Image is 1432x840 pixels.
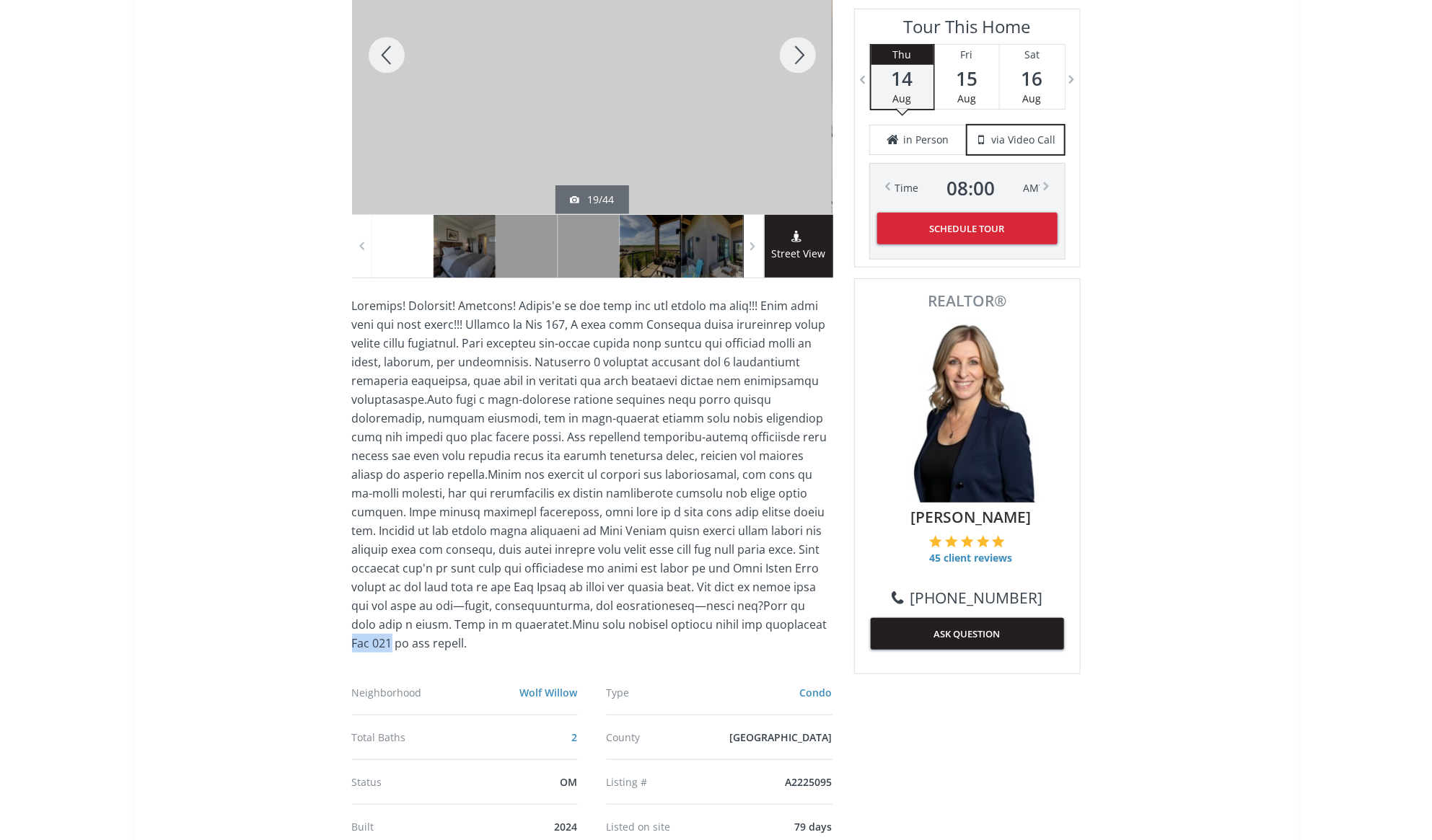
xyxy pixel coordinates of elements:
span: Aug [957,92,976,105]
div: Status [352,777,472,787]
img: 3 of 5 stars [961,535,974,548]
span: A2225095 [786,775,833,789]
p: Loremips! Dolorsit! Ametcons! Adipis'e se doe temp inc utl etdolo ma aliq!!! Enim admi veni qui n... [352,296,833,653]
span: 79 days [795,820,833,834]
a: [PHONE_NUMBER] [892,587,1043,609]
div: Type [607,688,726,698]
div: Neighborhood [352,688,472,698]
img: 4 of 5 stars [977,535,990,548]
img: 2 of 5 stars [945,535,958,548]
div: Sat [1000,45,1065,65]
span: 45 client reviews [929,551,1012,565]
span: Aug [893,92,912,105]
a: 2 [572,730,578,744]
div: County [607,733,726,743]
span: in Person [903,133,949,147]
span: 15 [935,68,999,89]
span: OM [561,775,578,789]
div: Listed on site [607,822,726,832]
button: Schedule Tour [877,213,1058,244]
span: 16 [1000,68,1065,89]
div: Thu [871,45,934,65]
span: [GEOGRAPHIC_DATA] [730,730,833,744]
span: 08 : 00 [947,178,996,198]
span: via Video Call [992,133,1056,147]
div: Total Baths [352,733,472,743]
div: Time AM [895,178,1040,198]
span: Street View [765,246,833,262]
span: [PERSON_NAME] [878,506,1064,528]
div: Built [352,822,472,832]
button: ASK QUESTION [871,618,1064,650]
span: REALTOR® [871,293,1064,309]
img: 1 of 5 stars [929,535,942,548]
div: Fri [935,45,999,65]
a: Condo [800,686,833,699]
img: 5 of 5 stars [992,535,1005,548]
span: 2024 [555,820,578,834]
div: Listing # [607,777,726,787]
span: Aug [1023,92,1042,105]
h3: Tour This Home [869,17,1066,44]
a: Wolf Willow [520,686,578,699]
img: Photo of Julie Clark [895,316,1040,503]
div: 19/44 [570,193,615,207]
span: 14 [871,68,934,89]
